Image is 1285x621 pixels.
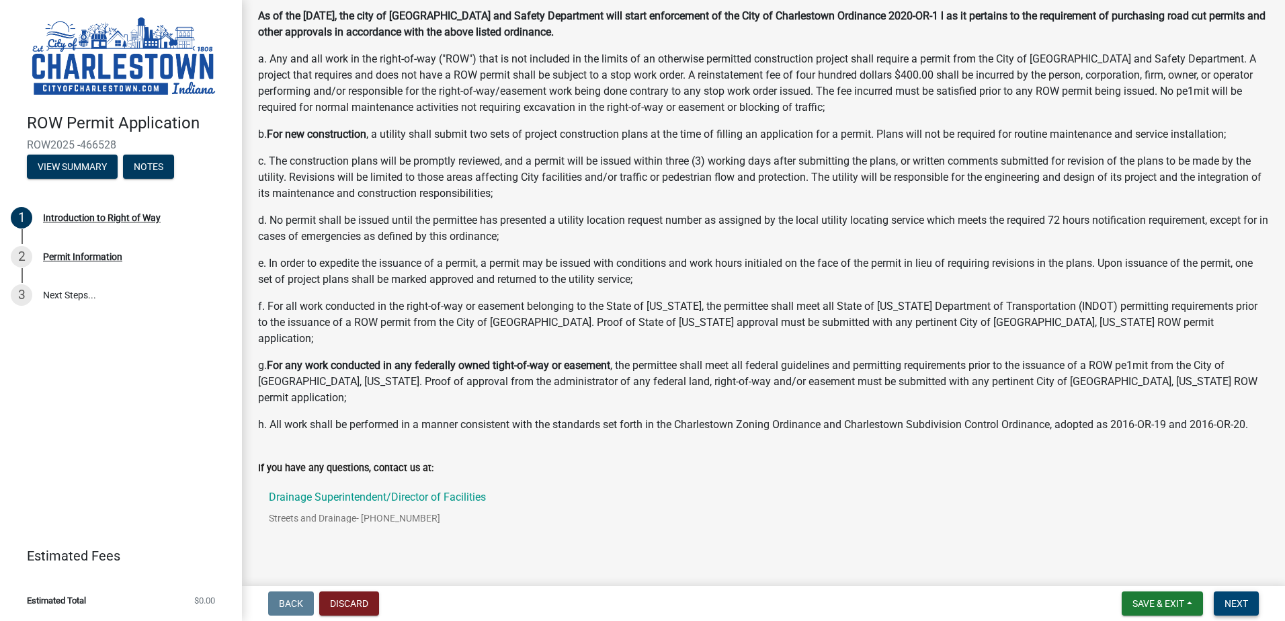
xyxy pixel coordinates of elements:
[258,481,1269,544] a: Drainage Superintendent/Director of FacilitiesStreets and Drainage- [PHONE_NUMBER]
[123,155,174,179] button: Notes
[258,417,1269,433] p: h. All work shall be performed in a manner consistent with the standards set forth in the Charles...
[43,213,161,222] div: Introduction to Right of Way
[356,513,440,524] span: - [PHONE_NUMBER]
[268,591,314,616] button: Back
[27,114,231,133] h4: ROW Permit Application
[279,598,303,609] span: Back
[27,162,118,173] wm-modal-confirm: Summary
[27,14,220,99] img: City of Charlestown, Indiana
[258,358,1269,406] p: g. , the permittee shall meet all federal guidelines and permitting requirements prior to the iss...
[11,207,32,229] div: 1
[258,9,1266,38] strong: As of the [DATE], the city of [GEOGRAPHIC_DATA] and Safety Department will start enforcement of t...
[1225,598,1248,609] span: Next
[11,542,220,569] a: Estimated Fees
[43,252,122,261] div: Permit Information
[258,126,1269,142] p: b. , a utility shall submit two sets of project construction plans at the time of filling an appl...
[1122,591,1203,616] button: Save & Exit
[27,138,215,151] span: ROW2025 -466528
[258,212,1269,245] p: d. No permit shall be issued until the permittee has presented a utility location request number ...
[1214,591,1259,616] button: Next
[11,284,32,306] div: 3
[1132,598,1184,609] span: Save & Exit
[267,359,610,372] strong: For any work conducted in any federally owned tight-of-way or easement
[123,162,174,173] wm-modal-confirm: Notes
[319,591,379,616] button: Discard
[194,596,215,605] span: $0.00
[269,492,486,503] p: Drainage Superintendent/Director of Facilities
[258,298,1269,347] p: f. For all work conducted in the right-of-way or easement belonging to the State of [US_STATE], t...
[27,155,118,179] button: View Summary
[258,153,1269,202] p: c. The construction plans will be promptly reviewed, and a permit will be issued within three (3)...
[258,255,1269,288] p: e. In order to expedite the issuance of a permit, a permit may be issued with conditions and work...
[269,513,507,523] p: Streets and Drainage
[11,246,32,267] div: 2
[27,596,86,605] span: Estimated Total
[258,51,1269,116] p: a. Any and all work in the right-of-way ("ROW") that is not included in the limits of an otherwis...
[267,128,366,140] strong: For new construction
[258,464,433,473] label: If you have any questions, contact us at:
